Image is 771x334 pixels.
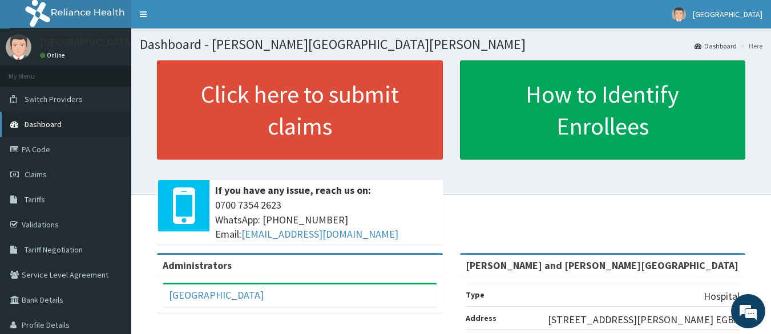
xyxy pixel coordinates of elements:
[672,7,686,22] img: User Image
[21,57,46,85] img: d_794563401_company_1708531726252_794563401
[25,245,83,255] span: Tariff Negotiation
[215,184,371,197] b: If you have any issue, reach us on:
[738,41,762,51] li: Here
[140,37,762,52] h1: Dashboard - [PERSON_NAME][GEOGRAPHIC_DATA][PERSON_NAME]
[163,259,232,272] b: Administrators
[59,64,192,79] div: Chat with us now
[460,60,746,160] a: How to Identify Enrollees
[241,227,398,241] a: [EMAIL_ADDRESS][DOMAIN_NAME]
[25,94,83,104] span: Switch Providers
[704,289,740,304] p: Hospital
[169,288,264,302] a: [GEOGRAPHIC_DATA]
[40,37,134,47] p: [GEOGRAPHIC_DATA]
[66,96,158,211] span: We're online!
[695,41,737,51] a: Dashboard
[157,60,443,160] a: Click here to submit claims
[25,119,62,129] span: Dashboard
[466,259,738,272] strong: [PERSON_NAME] and [PERSON_NAME][GEOGRAPHIC_DATA]
[25,194,45,205] span: Tariffs
[40,51,67,59] a: Online
[693,9,762,19] span: [GEOGRAPHIC_DATA]
[25,169,47,180] span: Claims
[6,217,217,257] textarea: Type your message and hit 'Enter'
[215,198,437,242] span: 0700 7354 2623 WhatsApp: [PHONE_NUMBER] Email:
[187,6,215,33] div: Minimize live chat window
[466,313,496,323] b: Address
[548,312,740,327] p: [STREET_ADDRESS][PERSON_NAME] EGBA
[6,34,31,60] img: User Image
[466,290,485,300] b: Type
